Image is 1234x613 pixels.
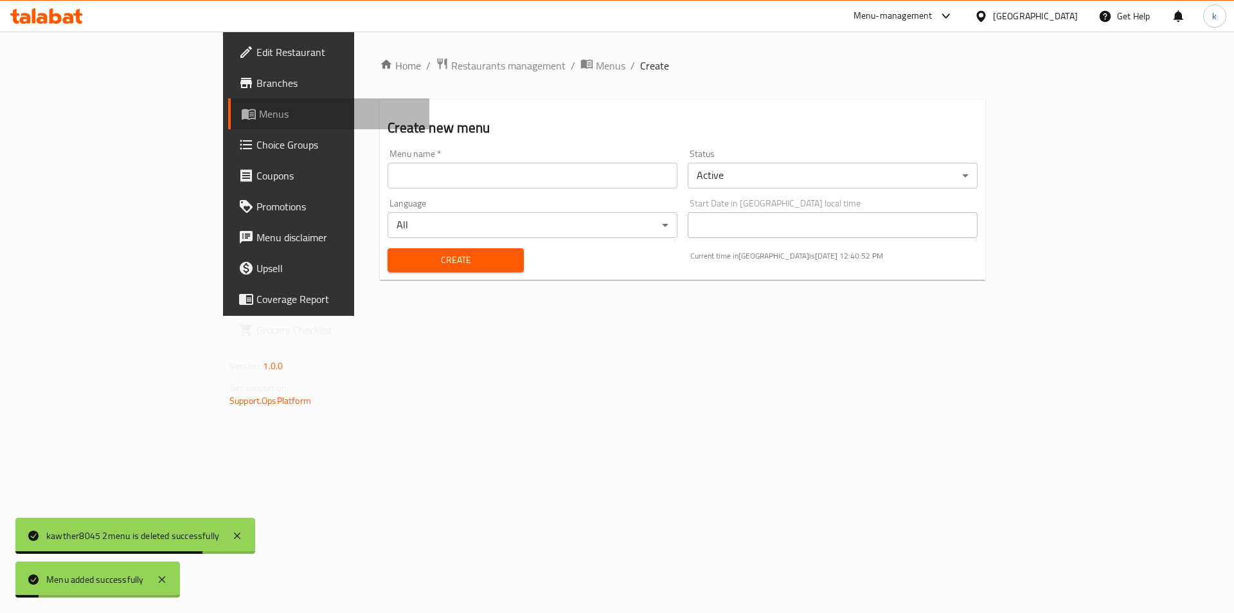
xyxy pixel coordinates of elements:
a: Upsell [228,253,429,284]
li: / [571,58,575,73]
span: Version: [229,358,261,374]
p: Current time in [GEOGRAPHIC_DATA] is [DATE] 12:40:52 PM [690,250,978,262]
span: Create [640,58,669,73]
a: Promotions [228,191,429,222]
div: Menu added successfully [46,572,144,587]
a: Menu disclaimer [228,222,429,253]
div: kawther8045 2menu is deleted successfully [46,529,219,543]
li: / [630,58,635,73]
span: Create [398,252,513,268]
span: Upsell [256,261,419,276]
span: Branches [256,75,419,91]
a: Restaurants management [436,57,566,74]
a: Edit Restaurant [228,37,429,68]
div: All [388,212,677,238]
a: Menus [228,98,429,129]
a: Grocery Checklist [228,315,429,345]
span: Menus [596,58,625,73]
nav: breadcrumb [380,57,985,74]
span: Edit Restaurant [256,44,419,60]
a: Branches [228,68,429,98]
a: Menus [580,57,625,74]
div: [GEOGRAPHIC_DATA] [993,9,1078,23]
a: Coverage Report [228,284,429,315]
span: k [1212,9,1217,23]
span: Restaurants management [451,58,566,73]
span: Menus [259,106,419,122]
span: 1.0.0 [263,358,283,374]
a: Choice Groups [228,129,429,160]
input: Please enter Menu name [388,163,677,188]
span: Get support on: [229,380,289,396]
div: Menu-management [854,8,933,24]
a: Coupons [228,160,429,191]
span: Choice Groups [256,137,419,152]
span: Coverage Report [256,291,419,307]
span: Menu disclaimer [256,230,419,245]
h2: Create new menu [388,118,978,138]
div: Active [688,163,978,188]
a: Support.OpsPlatform [229,392,311,409]
span: Promotions [256,199,419,214]
span: Grocery Checklist [256,322,419,338]
button: Create [388,248,523,272]
span: Coupons [256,168,419,183]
